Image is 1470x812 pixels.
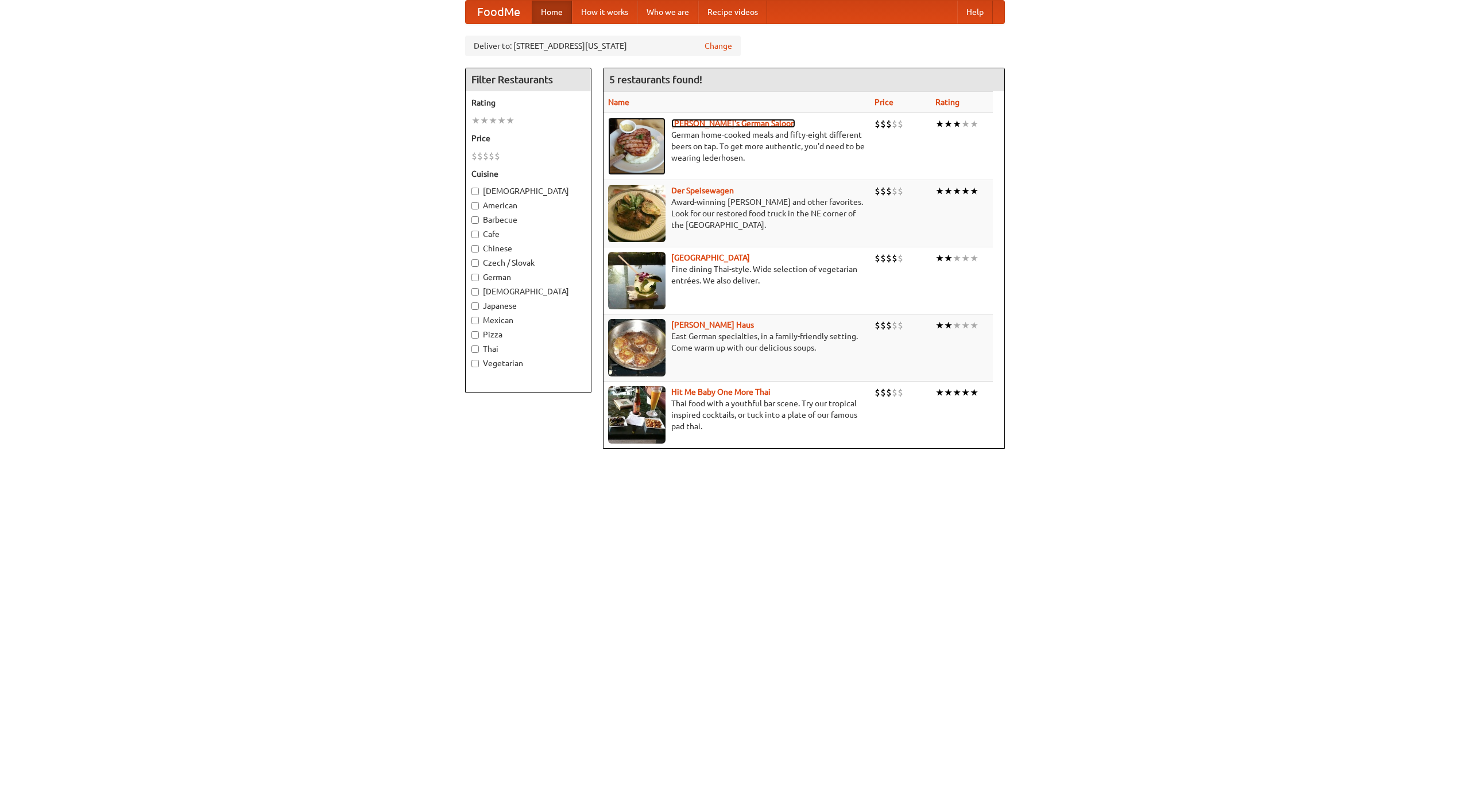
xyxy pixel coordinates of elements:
li: $ [494,150,500,162]
label: [DEMOGRAPHIC_DATA] [471,286,585,297]
li: $ [886,386,892,399]
li: $ [483,150,489,162]
a: FoodMe [466,1,532,24]
li: ★ [953,118,961,130]
li: $ [892,185,898,197]
li: ★ [953,252,961,265]
h5: Rating [471,97,585,108]
li: ★ [935,386,944,399]
li: $ [892,319,898,332]
input: Thai [471,345,479,353]
li: ★ [935,185,944,197]
li: ★ [497,114,506,127]
li: $ [880,185,886,197]
li: ★ [961,185,970,197]
li: $ [880,319,886,332]
li: ★ [506,114,514,127]
input: Vegetarian [471,360,479,367]
li: ★ [944,118,953,130]
li: ★ [944,319,953,332]
li: $ [880,118,886,130]
li: $ [898,386,903,399]
li: $ [886,185,892,197]
a: [PERSON_NAME]'s German Saloon [671,119,795,128]
label: Cafe [471,228,585,240]
li: $ [886,319,892,332]
li: ★ [953,386,961,399]
input: Czech / Slovak [471,259,479,267]
li: $ [898,185,903,197]
input: [DEMOGRAPHIC_DATA] [471,288,479,296]
a: Price [875,98,893,107]
li: ★ [953,185,961,197]
input: Barbecue [471,216,479,224]
img: speisewagen.jpg [608,185,666,242]
li: $ [880,386,886,399]
label: Japanese [471,300,585,312]
p: Award-winning [PERSON_NAME] and other favorites. Look for our restored food truck in the NE corne... [608,196,865,231]
li: ★ [961,386,970,399]
li: $ [886,252,892,265]
img: esthers.jpg [608,118,666,175]
li: ★ [961,118,970,130]
li: $ [489,150,494,162]
li: ★ [970,185,978,197]
input: Mexican [471,317,479,324]
li: ★ [935,319,944,332]
a: Name [608,98,629,107]
li: ★ [970,319,978,332]
li: $ [892,386,898,399]
li: ★ [970,252,978,265]
li: $ [477,150,483,162]
li: ★ [935,252,944,265]
ng-pluralize: 5 restaurants found! [609,74,702,85]
h4: Filter Restaurants [466,68,591,91]
img: kohlhaus.jpg [608,319,666,376]
a: Help [957,1,993,24]
a: Home [532,1,572,24]
h5: Cuisine [471,168,585,180]
label: American [471,200,585,211]
a: Hit Me Baby One More Thai [671,387,771,397]
label: Thai [471,343,585,355]
label: Pizza [471,329,585,340]
li: ★ [935,118,944,130]
img: satay.jpg [608,252,666,309]
li: ★ [970,118,978,130]
p: East German specialties, in a family-friendly setting. Come warm up with our delicious soups. [608,331,865,353]
li: ★ [970,386,978,399]
input: Japanese [471,302,479,310]
a: How it works [572,1,637,24]
li: $ [875,118,880,130]
a: Change [705,40,732,52]
li: $ [875,185,880,197]
input: German [471,274,479,281]
p: Thai food with a youthful bar scene. Try our tropical inspired cocktails, or tuck into a plate of... [608,398,865,432]
li: $ [892,118,898,130]
li: $ [875,252,880,265]
p: Fine dining Thai-style. Wide selection of vegetarian entrées. We also deliver. [608,263,865,286]
input: [DEMOGRAPHIC_DATA] [471,188,479,195]
img: babythai.jpg [608,386,666,444]
li: $ [875,319,880,332]
li: ★ [944,252,953,265]
li: ★ [953,319,961,332]
a: Recipe videos [698,1,767,24]
label: Czech / Slovak [471,257,585,269]
label: Chinese [471,243,585,254]
input: American [471,202,479,209]
li: ★ [944,386,953,399]
li: $ [471,150,477,162]
a: Who we are [637,1,698,24]
li: ★ [944,185,953,197]
input: Chinese [471,245,479,252]
li: $ [880,252,886,265]
li: $ [886,118,892,130]
li: ★ [480,114,489,127]
label: German [471,271,585,283]
li: ★ [489,114,497,127]
label: Vegetarian [471,358,585,369]
li: ★ [471,114,480,127]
